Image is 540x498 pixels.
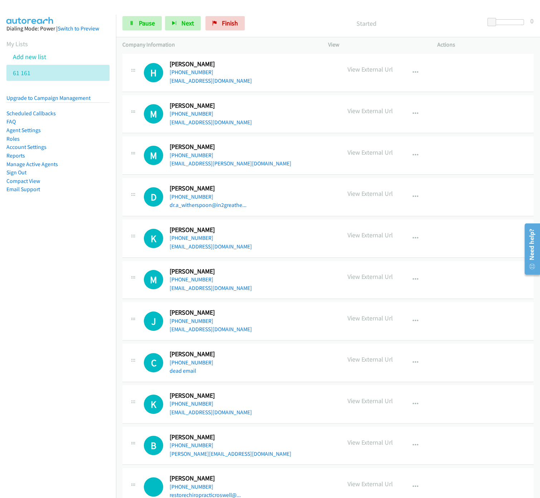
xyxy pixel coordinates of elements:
[13,69,30,77] a: 61 161
[170,202,247,208] a: dr.a_witherspoon@in2greathe...
[58,25,99,32] a: Switch to Preview
[6,118,16,125] a: FAQ
[170,483,213,490] a: [PHONE_NUMBER]
[347,64,393,74] p: View External Url
[6,186,40,193] a: Email Support
[170,226,251,234] h2: [PERSON_NAME]
[144,104,163,124] div: The call is yet to be attempted
[170,184,251,193] h2: [PERSON_NAME]
[6,24,110,33] div: Dialing Mode: Power |
[122,40,315,49] p: Company Information
[144,63,163,82] h1: H
[144,229,163,248] h1: K
[347,479,393,489] p: View External Url
[6,144,47,150] a: Account Settings
[170,392,251,400] h2: [PERSON_NAME]
[144,395,163,414] div: The call is yet to be attempted
[144,146,163,165] h1: M
[328,40,424,49] p: View
[170,309,251,317] h2: [PERSON_NAME]
[437,40,534,49] p: Actions
[347,396,393,406] p: View External Url
[170,102,251,110] h2: [PERSON_NAME]
[170,400,213,407] a: [PHONE_NUMBER]
[122,16,162,30] a: Pause
[170,267,251,276] h2: [PERSON_NAME]
[144,353,163,372] div: The call is yet to be attempted
[170,433,251,441] h2: [PERSON_NAME]
[144,270,163,289] h1: M
[144,436,163,455] h1: B
[165,16,201,30] button: Next
[144,63,163,82] div: The call is yet to be attempted
[144,311,163,331] h1: J
[347,106,393,116] p: View External Url
[144,395,163,414] h1: K
[144,353,163,372] h1: C
[170,285,252,291] a: [EMAIL_ADDRESS][DOMAIN_NAME]
[170,318,213,324] a: [PHONE_NUMBER]
[13,53,46,61] a: Add new list
[6,110,56,117] a: Scheduled Callbacks
[6,169,26,176] a: Sign Out
[181,19,194,27] span: Next
[347,354,393,364] p: View External Url
[520,221,540,277] iframe: Resource Center
[144,229,163,248] div: The call is yet to be attempted
[6,161,58,168] a: Manage Active Agents
[144,311,163,331] div: The call is yet to be attempted
[170,119,252,126] a: [EMAIL_ADDRESS][DOMAIN_NAME]
[144,104,163,124] h1: M
[144,436,163,455] div: The call is yet to be attempted
[170,193,213,200] a: [PHONE_NUMBER]
[347,272,393,281] p: View External Url
[6,40,28,48] a: My Lists
[170,409,252,416] a: [EMAIL_ADDRESS][DOMAIN_NAME]
[144,146,163,165] div: The call is yet to be attempted
[144,477,163,497] div: The call is yet to be attempted
[222,19,238,27] span: Finish
[530,16,534,26] div: 0
[347,313,393,323] p: View External Url
[170,243,252,250] a: [EMAIL_ADDRESS][DOMAIN_NAME]
[144,187,163,207] div: The call is yet to be attempted
[144,270,163,289] div: The call is yet to be attempted
[170,326,252,333] a: [EMAIL_ADDRESS][DOMAIN_NAME]
[170,350,251,358] h2: [PERSON_NAME]
[254,19,478,28] p: Started
[170,450,291,457] a: [PERSON_NAME][EMAIL_ADDRESS][DOMAIN_NAME]
[6,135,20,142] a: Roles
[6,178,40,184] a: Compact View
[6,95,91,101] a: Upgrade to Campaign Management
[347,148,393,157] p: View External Url
[347,437,393,447] p: View External Url
[170,110,213,117] a: [PHONE_NUMBER]
[347,189,393,198] p: View External Url
[170,367,196,374] a: dead email
[170,160,291,167] a: [EMAIL_ADDRESS][PERSON_NAME][DOMAIN_NAME]
[170,152,213,159] a: [PHONE_NUMBER]
[170,235,213,241] a: [PHONE_NUMBER]
[170,442,213,449] a: [PHONE_NUMBER]
[170,60,251,68] h2: [PERSON_NAME]
[347,230,393,240] p: View External Url
[170,69,213,76] a: [PHONE_NUMBER]
[205,16,245,30] a: Finish
[6,127,41,134] a: Agent Settings
[491,19,524,25] div: Delay between calls (in seconds)
[170,77,252,84] a: [EMAIL_ADDRESS][DOMAIN_NAME]
[139,19,155,27] span: Pause
[170,359,213,366] a: [PHONE_NUMBER]
[170,143,251,151] h2: [PERSON_NAME]
[170,474,251,483] h2: [PERSON_NAME]
[170,276,213,283] a: [PHONE_NUMBER]
[144,187,163,207] h1: D
[6,152,25,159] a: Reports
